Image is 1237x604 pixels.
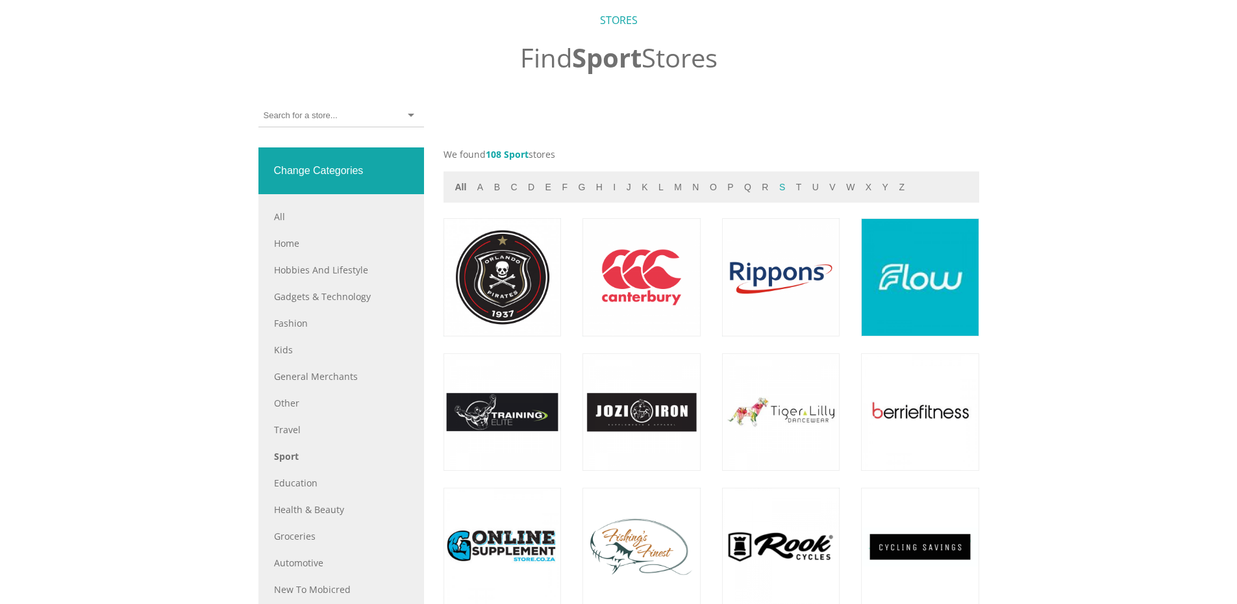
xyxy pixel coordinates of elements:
button: e [542,180,555,195]
button: t [792,180,806,195]
a: Education [274,476,408,490]
button: y [879,180,892,195]
button: z [895,180,908,195]
button: d [524,180,538,195]
button: a [473,180,487,195]
button: i [609,180,619,195]
button: g [574,180,589,195]
img: Mobicred [47,23,145,42]
button: k [638,180,651,195]
span: Sport [504,148,529,160]
a: Groceries [274,529,408,543]
p: We found stores [444,147,979,161]
a: Home [274,236,408,250]
a: Fashion [274,316,408,330]
button: l [655,180,668,195]
button: v [825,180,839,195]
button: c [506,180,521,195]
button: o [706,180,721,195]
a: All [274,210,408,223]
button: s [775,180,789,195]
button: m [670,180,686,195]
a: Automotive [274,556,408,570]
button: r [758,180,772,195]
button: j [623,180,635,195]
button: Get Started [1030,23,1125,55]
button: h [592,180,606,195]
button: q [740,180,755,195]
a: General Merchants [274,370,408,383]
button: p [723,180,737,195]
a: Gadgets & Technology [274,290,408,303]
button: u [808,180,823,195]
a: Travel [274,423,408,436]
button: w [842,180,858,195]
button: b [490,180,504,195]
button: f [558,180,571,195]
a: New to Mobicred [274,583,408,596]
button: x [862,180,875,195]
button: n [688,180,703,195]
a: Sport [274,449,408,463]
a: Kids [274,343,408,357]
a: Help [1151,31,1175,47]
a: Hobbies and Lifestyle [274,263,408,277]
input: Search for a store... [264,110,337,121]
span: 108 [486,148,501,160]
a: Health & Beauty [274,503,408,516]
a: Other [274,396,408,410]
button: All [451,180,471,195]
div: Change Categories [258,147,424,194]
